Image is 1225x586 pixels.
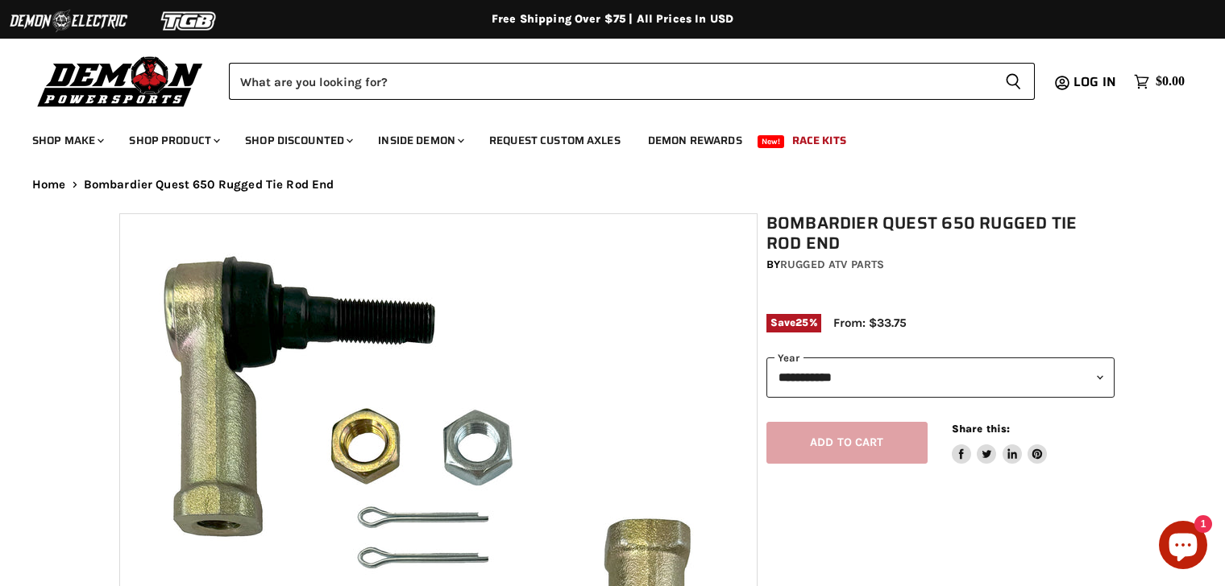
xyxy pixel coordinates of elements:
[32,52,209,109] img: Demon Powersports
[992,63,1035,100] button: Search
[1066,75,1126,89] a: Log in
[766,256,1115,274] div: by
[952,423,1010,435] span: Share this:
[229,63,1035,100] form: Product
[8,6,129,36] img: Demon Electric Logo 2
[766,213,1115,254] h1: Bombardier Quest 650 Rugged Tie Rod End
[758,135,785,148] span: New!
[129,6,250,36] img: TGB Logo 2
[1126,70,1193,93] a: $0.00
[1154,521,1212,573] inbox-online-store-chat: Shopify online store chat
[20,118,1181,157] ul: Main menu
[32,178,66,192] a: Home
[84,178,334,192] span: Bombardier Quest 650 Rugged Tie Rod End
[766,314,821,332] span: Save %
[780,124,858,157] a: Race Kits
[366,124,474,157] a: Inside Demon
[952,422,1048,464] aside: Share this:
[780,258,884,271] a: Rugged ATV Parts
[477,124,633,157] a: Request Custom Axles
[795,316,808,328] span: 25
[1073,72,1116,92] span: Log in
[229,63,992,100] input: Search
[636,124,754,157] a: Demon Rewards
[20,124,114,157] a: Shop Make
[766,357,1115,397] select: year
[833,316,907,330] span: From: $33.75
[117,124,230,157] a: Shop Product
[1156,74,1185,89] span: $0.00
[233,124,363,157] a: Shop Discounted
